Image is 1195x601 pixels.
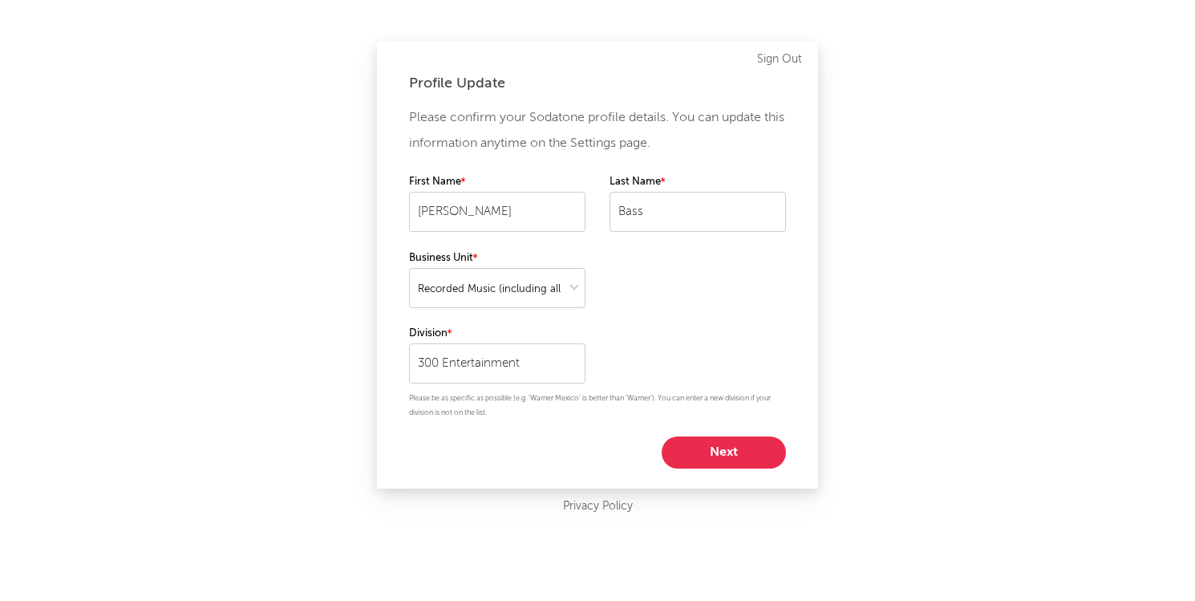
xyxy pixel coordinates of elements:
label: First Name [409,173,585,192]
button: Next [662,437,786,469]
label: Business Unit [409,249,585,268]
input: Your first name [409,192,585,232]
label: Division [409,324,585,343]
p: Please confirm your Sodatone profile details. You can update this information anytime on the Sett... [409,105,786,156]
div: Profile Update [409,74,786,93]
p: Please be as specific as possible (e.g. 'Warner Mexico' is better than 'Warner'). You can enter a... [409,392,786,420]
input: Your division [409,343,585,384]
input: Your last name [610,192,786,232]
a: Sign Out [757,50,802,69]
label: Last Name [610,173,786,192]
a: Privacy Policy [563,497,633,517]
